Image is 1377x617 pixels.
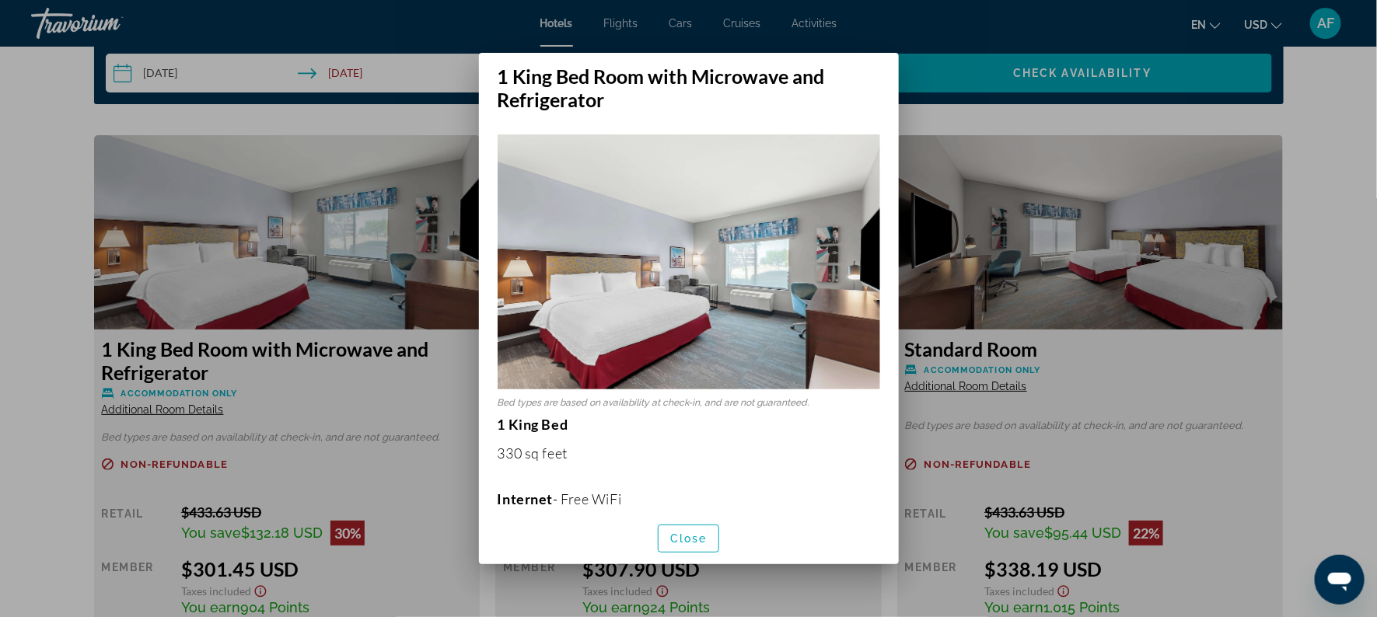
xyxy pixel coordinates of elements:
[670,532,708,545] span: Close
[479,53,899,111] h2: 1 King Bed Room with Microwave and Refrigerator
[498,397,880,408] p: Bed types are based on availability at check-in, and are not guaranteed.
[498,490,554,507] b: Internet
[498,490,880,507] p: - Free WiFi
[498,444,880,462] p: 330 sq feet
[498,134,880,389] img: 00d6cde4-fa3f-4e09-8588-bc9386cee128.jpeg
[658,525,720,553] button: Close
[498,416,568,433] strong: 1 King Bed
[1315,555,1365,605] iframe: Button to launch messaging window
